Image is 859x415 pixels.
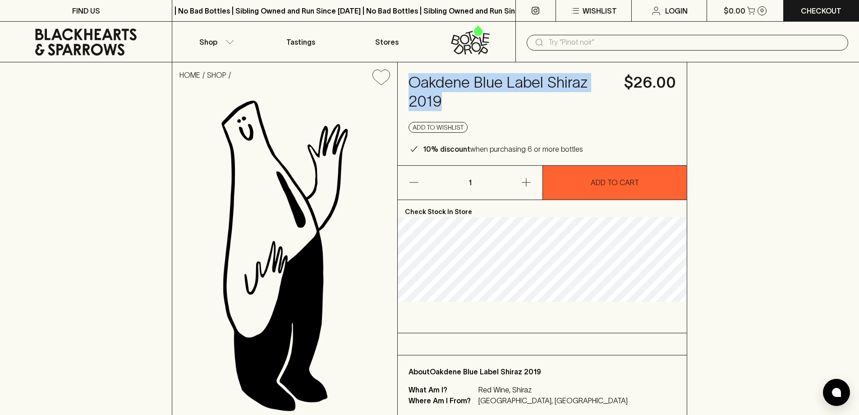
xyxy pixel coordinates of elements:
img: bubble-icon [832,388,841,397]
p: FIND US [72,5,100,16]
a: Tastings [258,22,344,62]
p: 1 [459,166,481,200]
p: 0 [760,8,764,13]
button: ADD TO CART [543,166,687,200]
p: Stores [375,37,399,47]
p: Wishlist [583,5,617,16]
p: Tastings [286,37,315,47]
p: Red Wine, Shiraz [478,384,628,395]
p: [GEOGRAPHIC_DATA], [GEOGRAPHIC_DATA] [478,395,628,406]
a: SHOP [207,71,226,79]
button: Add to wishlist [369,66,394,89]
p: $0.00 [724,5,745,16]
p: Where Am I From? [409,395,476,406]
p: when purchasing 6 or more bottles [423,144,583,154]
p: Check Stock In Store [398,200,687,217]
h4: $26.00 [624,73,676,92]
a: Stores [344,22,430,62]
p: Shop [199,37,217,47]
p: Login [665,5,688,16]
a: HOME [179,71,200,79]
p: What Am I? [409,384,476,395]
button: Add to wishlist [409,122,468,133]
p: ADD TO CART [591,177,639,188]
b: 10% discount [423,145,470,153]
p: Checkout [801,5,841,16]
h4: Oakdene Blue Label Shiraz 2019 [409,73,613,111]
input: Try "Pinot noir" [548,35,841,50]
p: About Oakdene Blue Label Shiraz 2019 [409,366,676,377]
button: Shop [172,22,258,62]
